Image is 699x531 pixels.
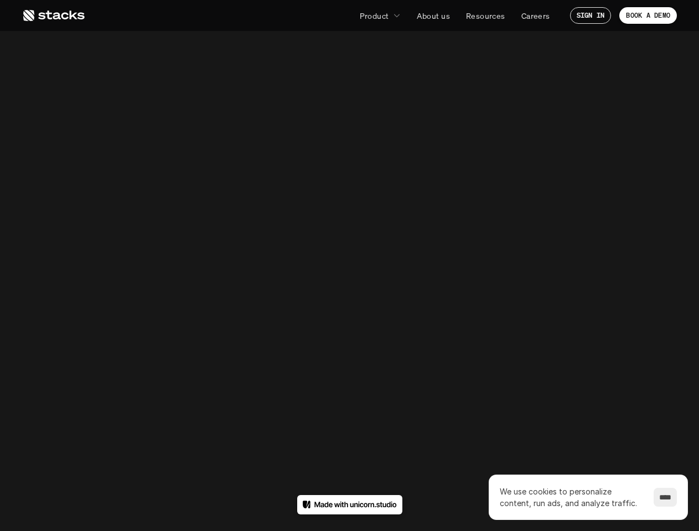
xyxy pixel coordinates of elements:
[417,10,450,22] p: About us
[515,6,557,25] a: Careers
[626,12,670,19] p: BOOK A DEMO
[99,164,599,368] div: 404
[577,12,605,19] p: SIGN IN
[360,10,389,22] p: Product
[500,486,643,509] p: We use cookies to personalize content, run ads, and analyze traffic.
[466,10,505,22] p: Resources
[619,7,677,24] a: BOOK A DEMO
[410,6,457,25] a: About us
[99,164,600,367] div: 404
[570,7,612,24] a: SIGN IN
[303,501,397,509] img: Made in unicorn.studio
[521,10,550,22] p: Careers
[459,6,512,25] a: Resources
